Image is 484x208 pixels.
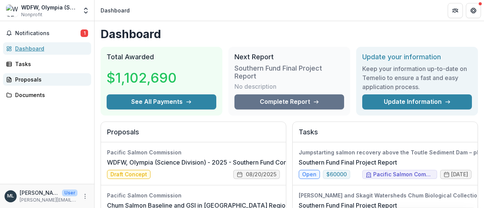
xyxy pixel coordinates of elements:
img: WDFW, Olympia (Science Division) [6,5,18,17]
h2: Proposals [107,128,280,142]
span: Nonprofit [21,11,42,18]
button: Open entity switcher [81,3,91,18]
a: Tasks [3,58,91,70]
button: See All Payments [107,94,216,109]
h3: Keep your information up-to-date on Temelio to ensure a fast and easy application process. [362,64,472,91]
a: Documents [3,89,91,101]
a: Complete Report [234,94,344,109]
button: More [81,192,90,201]
h2: Update your information [362,53,472,61]
div: Dashboard [15,45,85,52]
h3: Southern Fund Final Project Report [234,64,344,80]
h3: $1,102,690 [107,68,177,88]
a: Dashboard [3,42,91,55]
span: Notifications [15,30,81,37]
h2: Total Awarded [107,53,216,61]
a: Proposals [3,73,91,86]
p: [PERSON_NAME] [20,189,59,197]
div: Marisa Litz [7,194,14,199]
div: Tasks [15,60,85,68]
div: Proposals [15,75,85,83]
h2: Tasks [299,128,472,142]
p: No description [234,82,276,91]
button: Partners [448,3,463,18]
div: Dashboard [101,6,130,14]
span: 1 [81,29,88,37]
h1: Dashboard [101,27,478,41]
nav: breadcrumb [98,5,133,16]
h2: Next Report [234,53,344,61]
button: Get Help [466,3,481,18]
a: Southern Fund Final Project Report [299,158,397,167]
p: [PERSON_NAME][EMAIL_ADDRESS][PERSON_NAME][DOMAIN_NAME] [20,197,78,203]
a: WDFW, Olympia (Science Division) - 2025 - Southern Fund Concept Application Form 2026 [107,158,367,167]
a: Update Information [362,94,472,109]
div: Documents [15,91,85,99]
p: User [62,190,78,196]
button: Notifications1 [3,27,91,39]
div: WDFW, Olympia (Science Division) [21,3,78,11]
